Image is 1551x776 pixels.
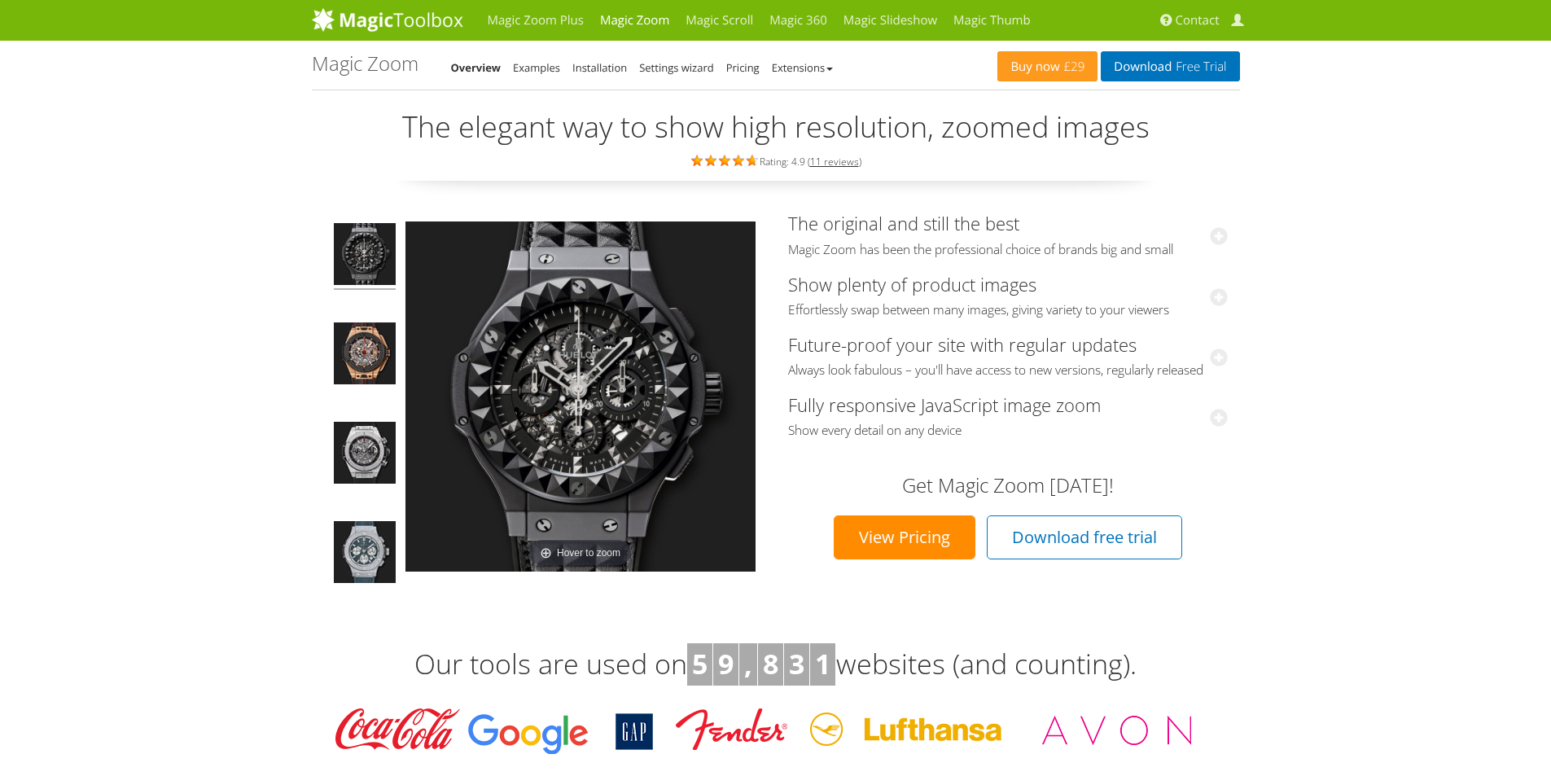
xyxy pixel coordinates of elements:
b: 9 [718,645,734,682]
span: Contact [1176,12,1220,28]
b: 8 [763,645,778,682]
h3: Our tools are used on websites (and counting). [312,643,1240,686]
span: Effortlessly swap between many images, giving variety to your viewers [788,302,1228,318]
a: Future-proof your site with regular updatesAlways look fabulous – you'll have access to new versi... [788,332,1228,379]
img: MagicToolbox.com - Image tools for your website [312,7,463,32]
img: Big Bang Jeans - Magic Zoom Demo [334,521,396,588]
a: Big Bang Ferrari King Gold Carbon [332,321,397,391]
a: Overview [451,60,502,75]
a: Big Bang Unico Titanium [332,420,397,490]
b: 3 [789,645,804,682]
a: Settings wizard [639,60,714,75]
span: £29 [1060,60,1085,73]
span: Always look fabulous – you'll have access to new versions, regularly released [788,362,1228,379]
span: Show every detail on any device [788,423,1228,439]
div: Rating: 4.9 ( ) [312,151,1240,169]
b: , [744,645,752,682]
a: Buy now£29 [997,51,1098,81]
a: Hover to zoom [405,221,756,572]
h2: The elegant way to show high resolution, zoomed images [312,111,1240,143]
a: 11 reviews [810,155,859,169]
a: Show plenty of product imagesEffortlessly swap between many images, giving variety to your viewers [788,272,1228,318]
span: Magic Zoom has been the professional choice of brands big and small [788,242,1228,258]
a: DownloadFree Trial [1101,51,1239,81]
h3: Get Magic Zoom [DATE]! [804,475,1211,496]
img: Big Bang Depeche Mode - Magic Zoom Demo [334,223,396,290]
b: 5 [692,645,708,682]
a: Download free trial [987,515,1182,559]
a: Installation [572,60,627,75]
a: Fully responsive JavaScript image zoomShow every detail on any device [788,392,1228,439]
a: Big Bang Depeche Mode [332,221,397,292]
a: Pricing [726,60,760,75]
a: Examples [513,60,560,75]
img: Big Bang Ferrari King Gold Carbon [334,322,396,389]
a: Big Bang Jeans [332,520,397,590]
h1: Magic Zoom [312,53,418,74]
span: Free Trial [1172,60,1226,73]
img: Magic Toolbox Customers [324,702,1228,759]
b: 1 [815,645,830,682]
img: Big Bang Unico Titanium - Magic Zoom Demo [334,422,396,489]
a: View Pricing [834,515,975,559]
a: The original and still the bestMagic Zoom has been the professional choice of brands big and small [788,211,1228,257]
a: Extensions [772,60,833,75]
